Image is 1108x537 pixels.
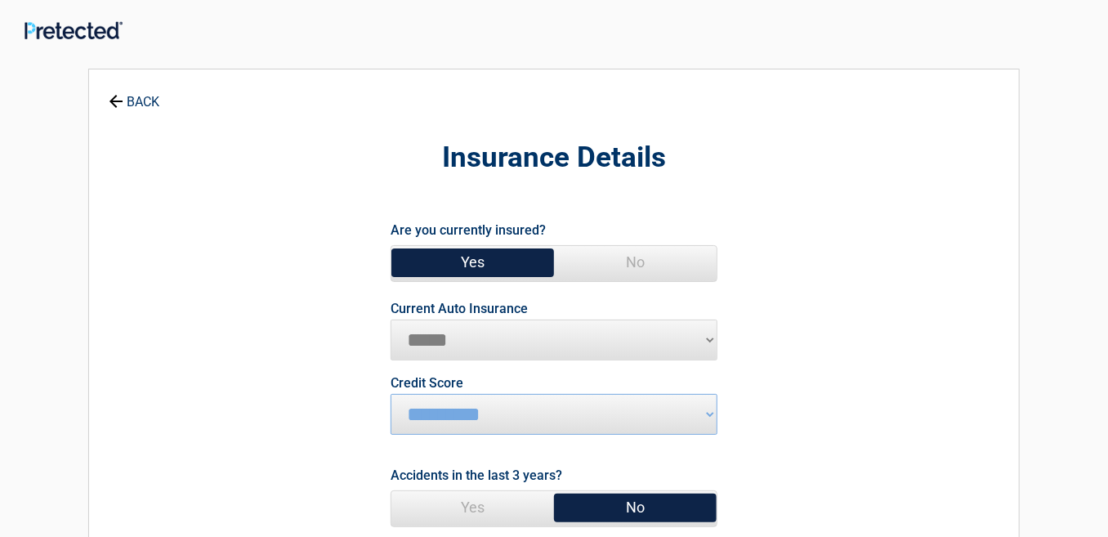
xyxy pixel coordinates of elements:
[391,491,554,524] span: Yes
[391,464,562,486] label: Accidents in the last 3 years?
[554,491,717,524] span: No
[25,21,123,39] img: Main Logo
[391,377,463,390] label: Credit Score
[391,302,528,315] label: Current Auto Insurance
[391,246,554,279] span: Yes
[105,80,163,109] a: BACK
[391,219,546,241] label: Are you currently insured?
[179,139,929,177] h2: Insurance Details
[554,246,717,279] span: No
